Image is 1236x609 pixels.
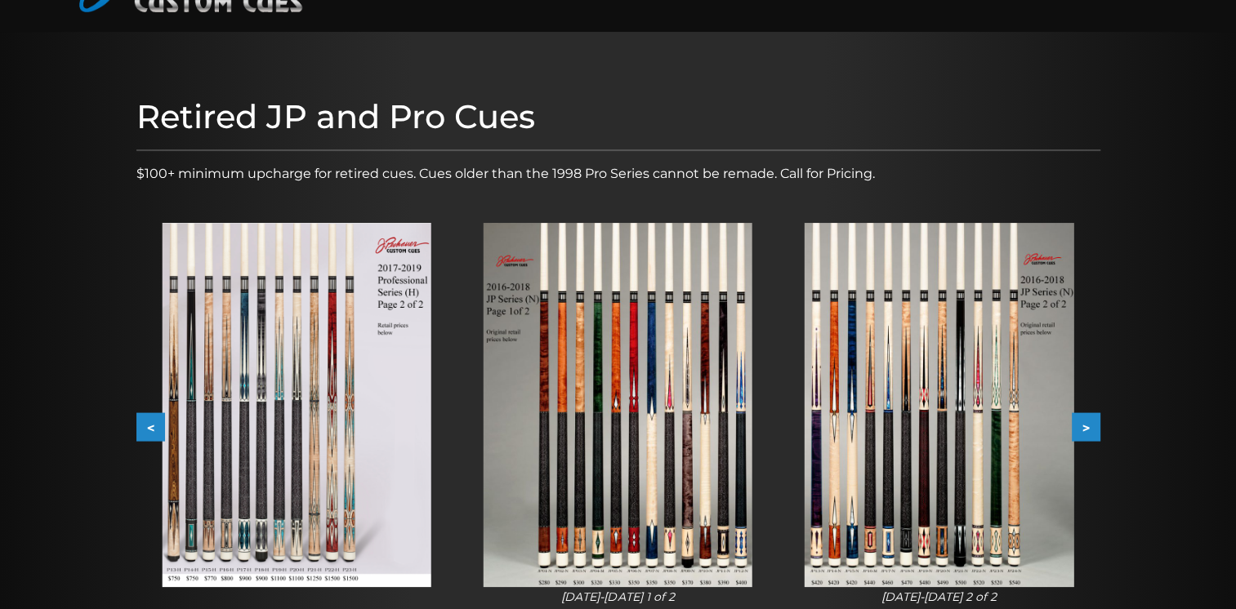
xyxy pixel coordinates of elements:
i: [DATE]-[DATE] 2 of 2 [881,589,997,604]
h1: Retired JP and Pro Cues [136,97,1100,136]
button: < [136,413,165,442]
i: [DATE]-[DATE] 1 of 2 [561,589,674,604]
button: > [1072,413,1100,442]
p: $100+ minimum upcharge for retired cues. Cues older than the 1998 Pro Series cannot be remade. Ca... [136,164,1100,184]
div: Carousel Navigation [136,413,1100,442]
